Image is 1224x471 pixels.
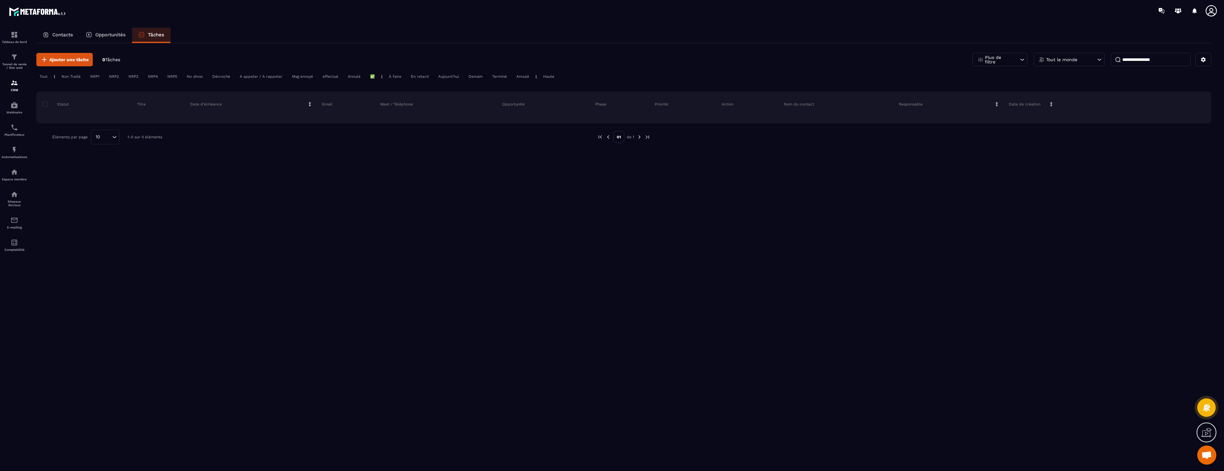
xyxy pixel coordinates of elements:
a: Contacts [36,28,79,43]
div: Tout [36,73,51,80]
p: Opportunité [502,102,525,107]
p: CRM [2,88,27,92]
div: No show [184,73,206,80]
img: automations [11,146,18,154]
p: Statut [44,102,69,107]
img: formation [11,31,18,39]
span: Tâches [105,57,120,62]
img: logo [9,6,66,17]
input: Search for option [102,134,111,141]
span: 10 [93,134,102,141]
p: Date d’échéance [190,102,222,107]
p: Titre [137,102,146,107]
a: schedulerschedulerPlanificateur [2,119,27,141]
img: automations [11,101,18,109]
p: Opportunités [95,32,126,38]
img: formation [11,53,18,61]
div: À faire [386,73,404,80]
p: Tout le monde [1046,57,1077,62]
a: automationsautomationsEspace membre [2,163,27,186]
img: email [11,216,18,224]
p: Planificateur [2,133,27,136]
div: Msg envoyé [289,73,316,80]
p: Réseaux Sociaux [2,200,27,207]
div: NRP5 [164,73,180,80]
img: formation [11,79,18,87]
a: Open chat [1197,446,1216,465]
a: formationformationCRM [2,74,27,97]
p: Contacts [52,32,73,38]
p: Responsable [899,102,923,107]
p: de 1 [627,134,634,140]
img: automations [11,168,18,176]
img: next [645,134,650,140]
p: Comptabilité [2,248,27,251]
a: formationformationTunnel de vente / Site web [2,48,27,74]
a: Tâches [132,28,171,43]
div: NRP1 [87,73,103,80]
button: Ajouter une tâche [36,53,93,66]
a: formationformationTableau de bord [2,26,27,48]
div: Aujourd'hui [435,73,462,80]
p: Tableau de bord [2,40,27,44]
p: Éléments par page [52,135,88,139]
div: Non Traité [58,73,84,80]
div: Annulé [345,73,364,80]
p: Automatisations [2,155,27,159]
a: automationsautomationsAutomatisations [2,141,27,163]
p: Email [322,102,332,107]
div: Annulé [513,73,532,80]
div: Haute [540,73,557,80]
p: Nom du contact [784,102,814,107]
p: E-mailing [2,226,27,229]
div: Décroché [209,73,233,80]
p: Webinaire [2,111,27,114]
a: social-networksocial-networkRéseaux Sociaux [2,186,27,212]
div: Terminé [489,73,510,80]
span: Ajouter une tâche [49,56,89,63]
img: accountant [11,239,18,246]
p: Meet / Téléphone [380,102,413,107]
p: Espace membre [2,178,27,181]
p: 1-0 sur 0 éléments [127,135,162,139]
p: | [54,74,55,79]
img: scheduler [11,124,18,131]
p: | [535,74,537,79]
p: | [381,74,382,79]
a: accountantaccountantComptabilité [2,234,27,256]
img: prev [605,134,611,140]
div: NRP2 [106,73,122,80]
img: social-network [11,191,18,198]
p: Date de création [1009,102,1040,107]
a: emailemailE-mailing [2,212,27,234]
p: Tâches [148,32,164,38]
p: Priorité [655,102,668,107]
div: Demain [465,73,486,80]
img: prev [597,134,603,140]
a: automationsautomationsWebinaire [2,97,27,119]
p: Plus de filtre [985,55,1013,64]
p: 01 [613,131,624,143]
div: effectué [319,73,341,80]
div: NRP4 [145,73,161,80]
a: Opportunités [79,28,132,43]
p: 0 [102,57,120,63]
img: next [637,134,642,140]
p: Tunnel de vente / Site web [2,62,27,69]
p: Action [722,102,733,107]
div: Search for option [91,130,120,144]
div: A appeler / A rappeler [237,73,286,80]
div: ✅ [367,73,378,80]
p: Phase [595,102,606,107]
div: NRP3 [125,73,142,80]
div: En retard [408,73,432,80]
